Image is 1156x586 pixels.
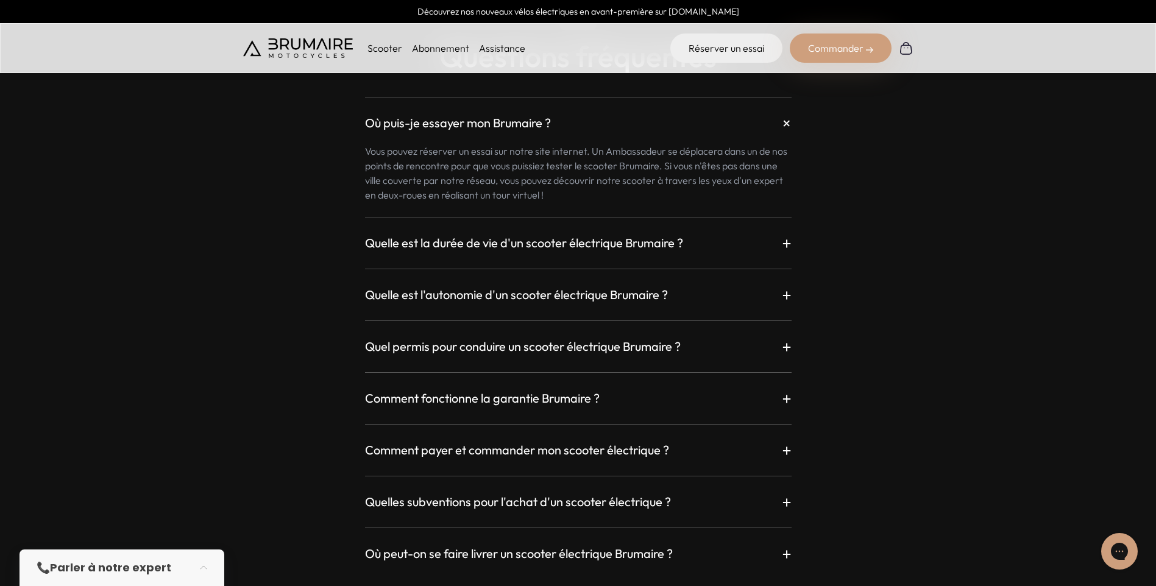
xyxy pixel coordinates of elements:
img: right-arrow-2.png [866,46,873,54]
p: + [782,284,792,306]
p: + [775,111,798,134]
h3: Où puis-je essayer mon Brumaire ? [365,115,551,132]
h3: Quelle est la durée de vie d'un scooter électrique Brumaire ? [365,235,683,252]
p: Scooter [367,41,402,55]
h3: Comment fonctionne la garantie Brumaire ? [365,390,600,407]
h3: Quel permis pour conduire un scooter électrique Brumaire ? [365,338,681,355]
a: Abonnement [412,42,469,54]
p: + [782,491,792,513]
img: Panier [899,41,913,55]
p: + [782,387,792,409]
a: Réserver un essai [670,34,782,63]
p: + [782,439,792,461]
img: Brumaire Motocycles [243,38,353,58]
p: Vous pouvez réserver un essai sur notre site internet. Un Ambassadeur se déplacera dans un de nos... [365,144,792,202]
p: + [782,543,792,565]
a: Assistance [479,42,525,54]
p: + [782,232,792,254]
h3: Quelle est l'autonomie d'un scooter électrique Brumaire ? [365,286,668,303]
p: + [782,336,792,358]
h3: Comment payer et commander mon scooter électrique ? [365,442,669,459]
iframe: Gorgias live chat messenger [1095,529,1144,574]
h3: Quelles subventions pour l'achat d'un scooter électrique ? [365,493,671,510]
div: Commander [790,34,892,63]
h3: Où peut-on se faire livrer un scooter électrique Brumaire ? [365,545,673,562]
